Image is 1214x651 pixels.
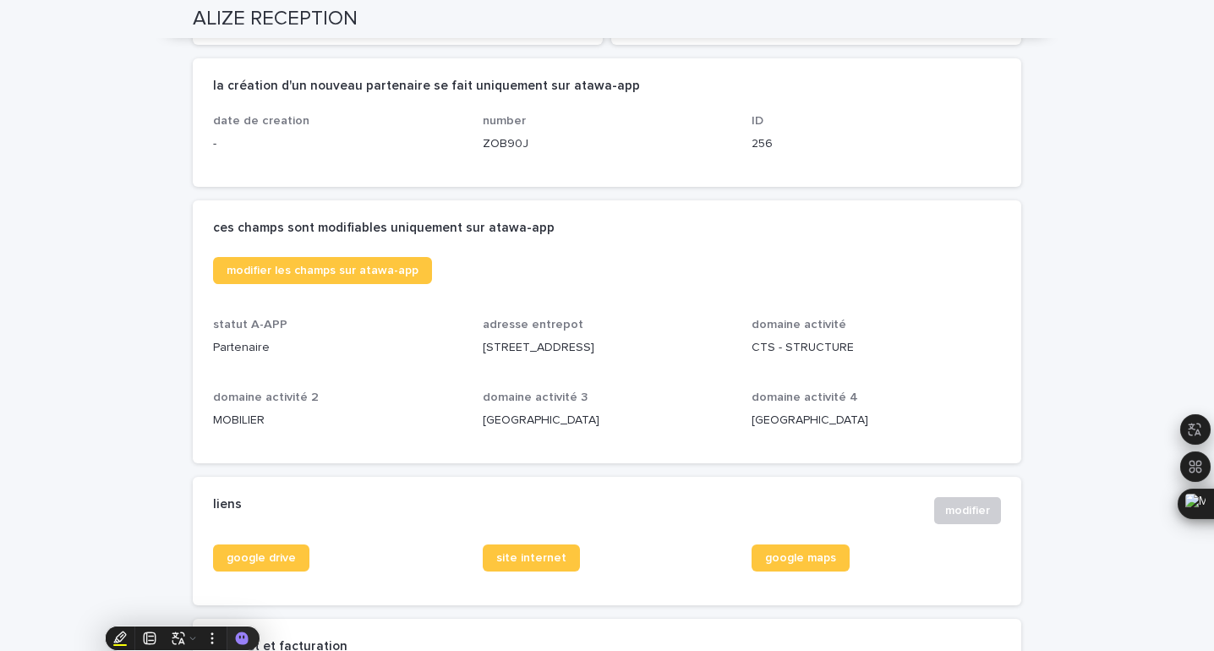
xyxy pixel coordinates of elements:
[945,502,990,519] span: modifier
[752,391,858,403] span: domaine activité 4
[213,391,319,403] span: domaine activité 2
[227,552,296,564] span: google drive
[483,339,732,357] p: [STREET_ADDRESS]
[213,412,462,429] p: MOBILIER
[193,7,358,31] h2: ALIZE RECEPTION
[483,412,732,429] p: [GEOGRAPHIC_DATA]
[752,544,850,572] a: google maps
[213,115,309,127] span: date de creation
[752,339,1001,357] p: CTS - STRUCTURE
[213,135,462,153] p: -
[213,339,462,357] p: Partenaire
[752,135,1001,153] p: 256
[213,221,555,236] h2: ces champs sont modifiables uniquement sur atawa-app
[483,391,588,403] span: domaine activité 3
[483,115,526,127] span: number
[483,319,583,331] span: adresse entrepot
[752,319,846,331] span: domaine activité
[934,497,1001,524] button: modifier
[213,257,432,284] a: modifier les champs sur atawa-app
[765,552,836,564] span: google maps
[213,319,287,331] span: statut A-APP
[213,497,242,512] h2: liens
[752,412,1001,429] p: [GEOGRAPHIC_DATA]
[483,544,580,572] a: site internet
[483,135,732,153] p: ZOB90J
[213,544,309,572] a: google drive
[213,79,640,94] h2: la création d'un nouveau partenaire se fait uniquement sur atawa-app
[227,265,418,276] span: modifier les champs sur atawa-app
[496,552,566,564] span: site internet
[752,115,763,127] span: ID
